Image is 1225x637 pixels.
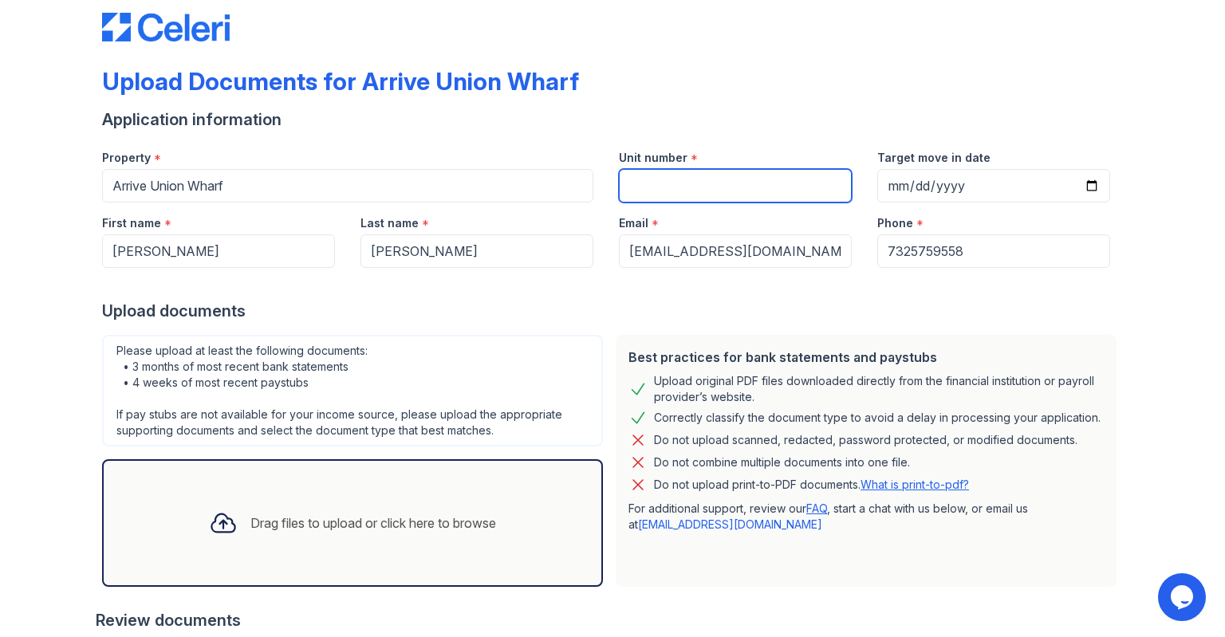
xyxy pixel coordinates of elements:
label: Target move in date [877,150,991,166]
div: Please upload at least the following documents: • 3 months of most recent bank statements • 4 wee... [102,335,603,446]
p: For additional support, review our , start a chat with us below, or email us at [628,501,1104,533]
div: Review documents [96,609,1123,631]
label: Property [102,150,151,166]
div: Best practices for bank statements and paystubs [628,348,1104,367]
div: Correctly classify the document type to avoid a delay in processing your application. [654,408,1101,427]
div: Do not upload scanned, redacted, password protected, or modified documents. [654,431,1077,450]
a: [EMAIL_ADDRESS][DOMAIN_NAME] [638,517,822,531]
label: Email [619,215,648,231]
img: CE_Logo_Blue-a8612792a0a2168367f1c8372b55b34899dd931a85d93a1a3d3e32e68fde9ad4.png [102,13,230,41]
label: First name [102,215,161,231]
iframe: chat widget [1158,573,1209,621]
div: Upload Documents for Arrive Union Wharf [102,67,579,96]
label: Last name [360,215,419,231]
div: Do not combine multiple documents into one file. [654,453,910,472]
label: Phone [877,215,913,231]
div: Drag files to upload or click here to browse [250,513,496,533]
div: Application information [102,108,1123,131]
label: Unit number [619,150,687,166]
div: Upload original PDF files downloaded directly from the financial institution or payroll provider’... [654,373,1104,405]
a: What is print-to-pdf? [861,478,969,491]
p: Do not upload print-to-PDF documents. [654,477,969,493]
a: FAQ [806,501,827,515]
div: Upload documents [102,300,1123,322]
